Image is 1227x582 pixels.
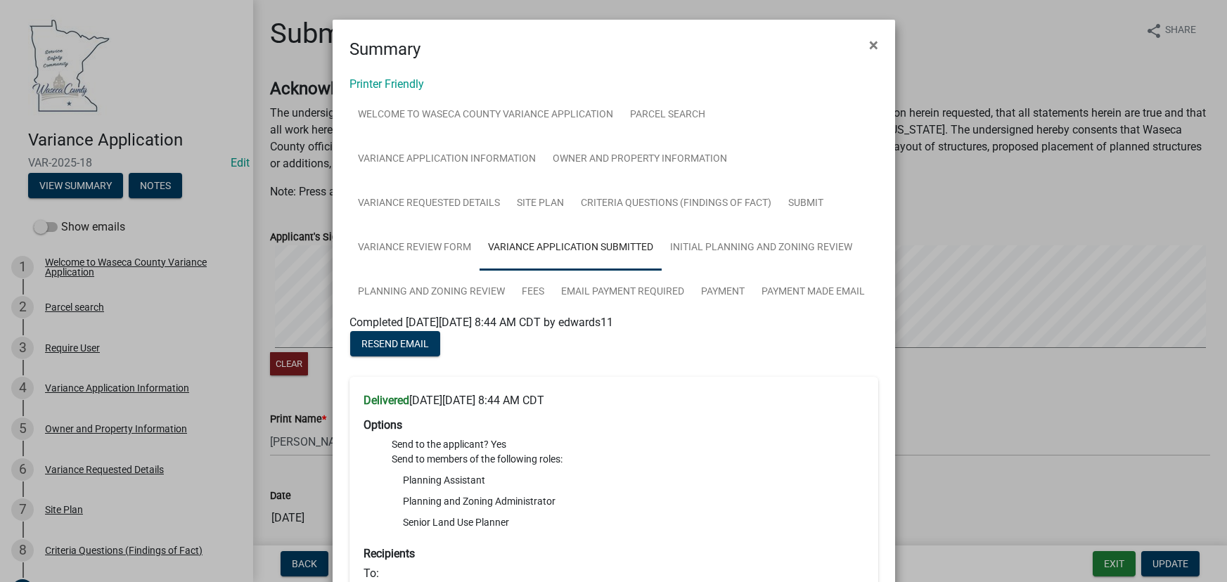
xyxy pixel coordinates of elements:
a: Criteria Questions (Findings of Fact) [572,181,780,226]
h6: [DATE][DATE] 8:44 AM CDT [364,394,864,407]
a: Submit [780,181,832,226]
a: Variance Requested Details [349,181,508,226]
h6: To: [364,567,864,580]
a: Planning and Zoning Review [349,270,513,315]
strong: Delivered [364,394,409,407]
button: Resend Email [350,331,440,356]
a: Fees [513,270,553,315]
strong: Options [364,418,402,432]
a: Payment [693,270,753,315]
a: Payment Made Email [753,270,873,315]
a: Email Payment Required [553,270,693,315]
a: Initial Planning and Zoning Review [662,226,861,271]
a: Variance Application Submitted [480,226,662,271]
a: Printer Friendly [349,77,424,91]
li: Planning and Zoning Administrator [392,491,864,512]
strong: Recipients [364,547,415,560]
a: Variance Review Form [349,226,480,271]
span: × [869,35,878,55]
li: Send to members of the following roles: [392,452,864,536]
a: Variance Application Information [349,137,544,182]
span: Resend Email [361,338,429,349]
li: Send to the applicant? Yes [392,437,864,452]
a: Site Plan [508,181,572,226]
li: Planning Assistant [392,470,864,491]
a: Welcome to Waseca County Variance Application [349,93,622,138]
a: Owner and Property Information [544,137,735,182]
a: Parcel search [622,93,714,138]
button: Close [858,25,889,65]
span: Completed [DATE][DATE] 8:44 AM CDT by edwards11 [349,316,613,329]
h4: Summary [349,37,420,62]
li: Senior Land Use Planner [392,512,864,533]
